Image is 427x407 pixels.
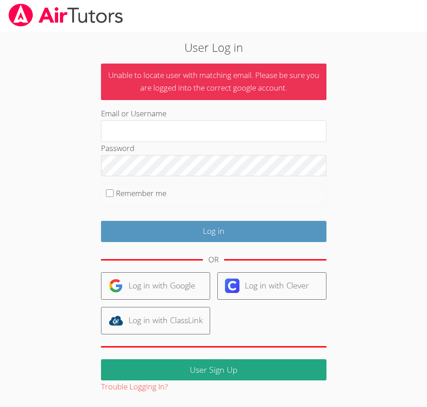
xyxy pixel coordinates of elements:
p: Unable to locate user with matching email. Please be sure you are logged into the correct google ... [101,64,326,101]
img: google-logo-50288ca7cdecda66e5e0955fdab243c47b7ad437acaf1139b6f446037453330a.svg [109,279,123,293]
label: Remember me [116,188,166,198]
img: clever-logo-6eab21bc6e7a338710f1a6ff85c0baf02591cd810cc4098c63d3a4b26e2feb20.svg [225,279,239,293]
a: Log in with ClassLink [101,307,210,334]
input: Log in [101,221,326,242]
button: Trouble Logging In? [101,380,168,393]
label: Password [101,143,134,153]
a: User Sign Up [101,359,326,380]
h2: User Log in [60,39,367,56]
img: classlink-logo-d6bb404cc1216ec64c9a2012d9dc4662098be43eaf13dc465df04b49fa7ab582.svg [109,313,123,328]
a: Log in with Google [101,272,210,300]
div: OR [208,253,219,266]
label: Email or Username [101,108,166,119]
a: Log in with Clever [217,272,326,300]
img: airtutors_banner-c4298cdbf04f3fff15de1276eac7730deb9818008684d7c2e4769d2f7ddbe033.png [8,4,124,27]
